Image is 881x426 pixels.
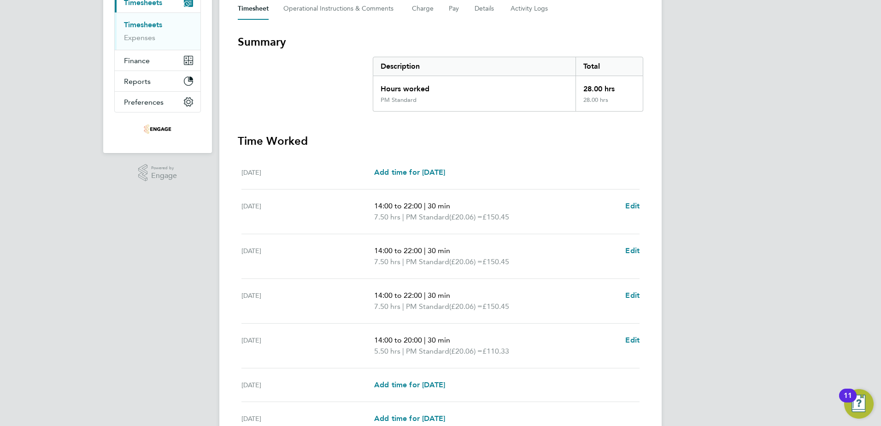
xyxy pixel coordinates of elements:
span: 30 min [428,291,450,300]
div: PM Standard [381,96,417,104]
span: (£20.06) = [449,302,482,311]
span: Finance [124,56,150,65]
span: PM Standard [406,301,449,312]
span: | [402,257,404,266]
a: Edit [625,201,640,212]
div: [DATE] [241,167,374,178]
a: Add time for [DATE] [374,379,445,390]
div: [DATE] [241,335,374,357]
span: Add time for [DATE] [374,168,445,177]
span: 7.50 hrs [374,213,400,221]
div: [DATE] [241,290,374,312]
span: 14:00 to 20:00 [374,336,422,344]
span: 30 min [428,201,450,210]
span: Edit [625,246,640,255]
span: PM Standard [406,212,449,223]
span: | [424,201,426,210]
span: 14:00 to 22:00 [374,291,422,300]
span: (£20.06) = [449,257,482,266]
a: Add time for [DATE] [374,167,445,178]
span: £150.45 [482,257,509,266]
span: Add time for [DATE] [374,380,445,389]
div: Timesheets [115,12,200,50]
span: | [424,291,426,300]
div: Total [576,57,643,76]
span: PM Standard [406,346,449,357]
span: Edit [625,336,640,344]
span: Preferences [124,98,164,106]
div: [DATE] [241,379,374,390]
span: Powered by [151,164,177,172]
span: 5.50 hrs [374,347,400,355]
span: £110.33 [482,347,509,355]
span: Engage [151,172,177,180]
span: | [402,302,404,311]
span: | [424,246,426,255]
div: [DATE] [241,245,374,267]
div: 28.00 hrs [576,96,643,111]
button: Open Resource Center, 11 new notifications [844,389,874,419]
div: Description [373,57,576,76]
h3: Summary [238,35,643,49]
h3: Time Worked [238,134,643,148]
span: 14:00 to 22:00 [374,201,422,210]
a: Edit [625,245,640,256]
div: [DATE] [241,413,374,424]
div: Hours worked [373,76,576,96]
div: Summary [373,57,643,112]
span: 14:00 to 22:00 [374,246,422,255]
span: 7.50 hrs [374,257,400,266]
a: Timesheets [124,20,162,29]
img: acceptrec-logo-retina.png [144,122,171,136]
span: 30 min [428,336,450,344]
a: Edit [625,335,640,346]
span: | [424,336,426,344]
span: Add time for [DATE] [374,414,445,423]
span: Edit [625,291,640,300]
span: Edit [625,201,640,210]
a: Expenses [124,33,155,42]
button: Reports [115,71,200,91]
button: Preferences [115,92,200,112]
span: 7.50 hrs [374,302,400,311]
div: 11 [844,396,852,408]
span: £150.45 [482,302,509,311]
a: Powered byEngage [138,164,177,182]
a: Edit [625,290,640,301]
span: Reports [124,77,151,86]
span: | [402,347,404,355]
div: [DATE] [241,201,374,223]
div: 28.00 hrs [576,76,643,96]
span: 30 min [428,246,450,255]
a: Add time for [DATE] [374,413,445,424]
a: Go to home page [114,122,201,136]
span: | [402,213,404,221]
span: (£20.06) = [449,347,482,355]
span: £150.45 [482,213,509,221]
span: PM Standard [406,256,449,267]
button: Finance [115,50,200,71]
span: (£20.06) = [449,213,482,221]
